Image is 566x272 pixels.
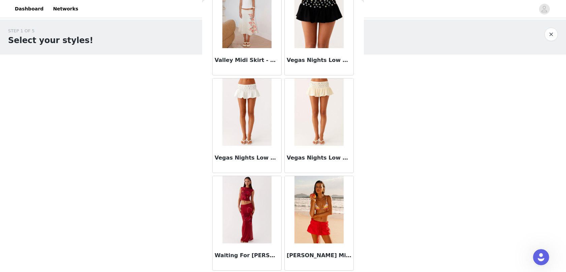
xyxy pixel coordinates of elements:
[215,154,279,162] h3: Vegas Nights Low Rise Skort - White
[222,78,271,146] img: Vegas Nights Low Rise Skort - White
[533,249,549,265] iframe: Intercom live chat
[222,176,271,243] img: Waiting For Dawn Mesh Maxi Skirt - Rosa
[294,176,343,243] img: Winsley Mini Skirt - Red
[541,4,547,14] div: avatar
[287,154,351,162] h3: Vegas Nights Low Rise Skort - Yellow
[11,1,48,16] a: Dashboard
[215,251,279,260] h3: Waiting For [PERSON_NAME] Mesh Maxi Skirt - [PERSON_NAME]
[294,78,343,146] img: Vegas Nights Low Rise Skort - Yellow
[215,56,279,64] h3: Valley Midi Skirt - Siena Floral
[287,56,351,64] h3: Vegas Nights Low Rise Skort - Black
[8,28,93,34] div: STEP 1 OF 5
[287,251,351,260] h3: [PERSON_NAME] Mini Skirt - Red
[49,1,82,16] a: Networks
[8,34,93,46] h1: Select your styles!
